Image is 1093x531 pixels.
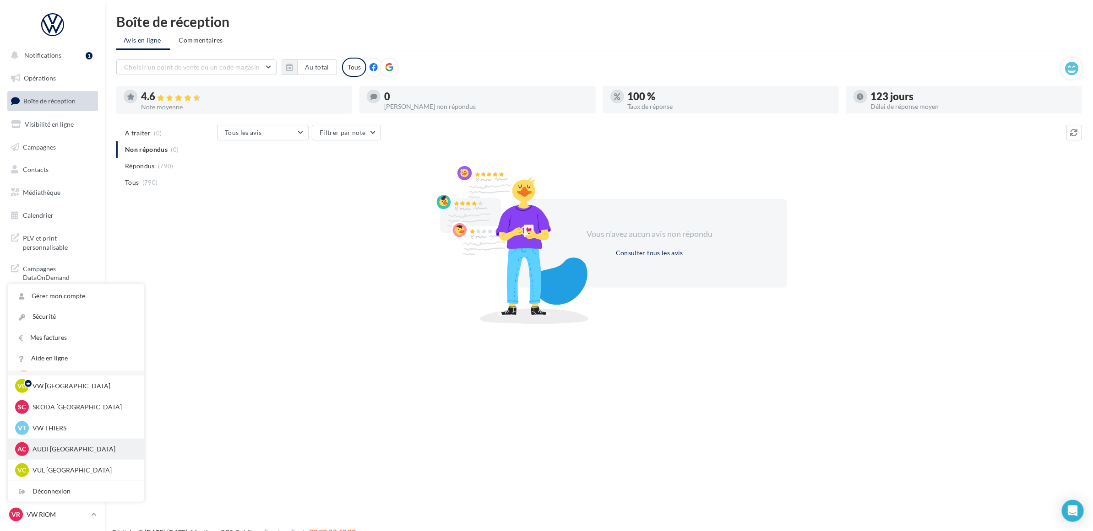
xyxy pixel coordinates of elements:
div: Open Intercom Messenger [1062,500,1084,522]
span: Commentaires [179,36,223,45]
span: VC [18,466,27,475]
div: 4.6 [141,91,345,102]
p: VW RIOM [27,510,87,519]
span: Calendrier [23,211,54,219]
span: Tous les avis [225,129,262,136]
p: SKODA [GEOGRAPHIC_DATA] [33,402,133,412]
button: Au total [282,59,337,75]
p: VW [GEOGRAPHIC_DATA] [33,381,133,391]
span: SC [18,402,26,412]
span: VT [18,424,26,433]
span: Médiathèque [23,188,60,196]
span: (790) [158,162,174,170]
span: (790) [142,179,158,186]
span: Choisir un point de vente ou un code magasin [124,63,260,71]
span: Opérations [24,74,56,82]
div: 123 jours [871,91,1075,102]
div: Vous n'avez aucun avis non répondu [571,228,729,240]
button: Consulter tous les avis [612,247,687,258]
p: VUL [GEOGRAPHIC_DATA] [33,466,133,475]
span: Répondus [125,161,155,171]
span: Boîte de réception [23,97,76,105]
p: VW THIERS [33,424,133,433]
div: Déconnexion [8,481,144,502]
span: PLV et print personnalisable [23,232,94,252]
a: Gérer mon compte [8,286,144,306]
a: PLV et print personnalisable [5,228,100,255]
a: Sécurité [8,306,144,327]
span: A traiter [125,129,151,138]
span: Campagnes DataOnDemand [23,263,94,282]
a: Contacts [5,160,100,179]
span: Contacts [23,166,49,173]
span: VR [12,510,21,519]
button: Choisir un point de vente ou un code magasin [116,59,277,75]
span: Campagnes [23,143,56,150]
a: VR VW RIOM [7,506,98,523]
button: Filtrer par note [312,125,381,140]
span: (0) [154,129,162,137]
a: Campagnes [5,138,100,157]
a: Mes factures [8,327,144,348]
a: Aide en ligne [8,348,144,369]
span: AC [18,445,27,454]
span: Notifications [24,51,61,59]
div: Note moyenne [141,104,345,110]
span: VC [18,381,27,391]
a: Boîte de réception [5,91,100,111]
button: Notifications 1 [5,46,96,65]
div: [PERSON_NAME] non répondus [384,103,588,110]
a: Visibilité en ligne [5,115,100,134]
a: Médiathèque [5,183,100,202]
span: Tous [125,178,139,187]
div: Taux de réponse [628,103,832,110]
a: Opérations [5,69,100,88]
p: AUDI [GEOGRAPHIC_DATA] [33,445,133,454]
div: Délai de réponse moyen [871,103,1075,110]
a: Campagnes DataOnDemand [5,259,100,286]
div: Boîte de réception [116,15,1082,28]
div: Tous [342,58,366,77]
a: Calendrier [5,206,100,225]
div: 0 [384,91,588,102]
button: Tous les avis [217,125,309,140]
button: Au total [297,59,337,75]
div: 100 % [628,91,832,102]
span: Visibilité en ligne [25,120,74,128]
div: 1 [86,52,92,59]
